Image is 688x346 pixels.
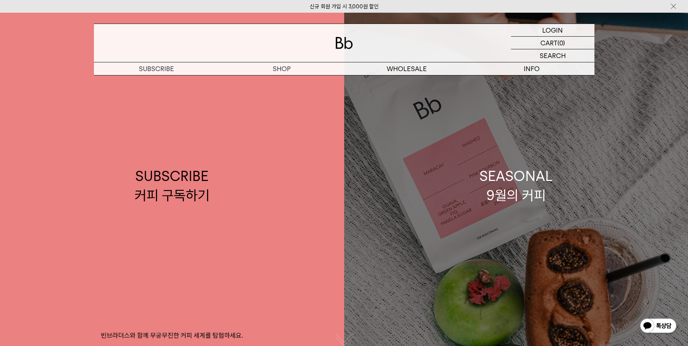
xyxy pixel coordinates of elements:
[310,3,379,10] a: 신규 회원 가입 시 3,000원 할인
[344,62,469,75] p: WHOLESALE
[469,62,594,75] p: INFO
[135,166,210,205] div: SUBSCRIBE 커피 구독하기
[511,24,594,37] a: LOGIN
[511,37,594,49] a: CART (0)
[479,166,553,205] div: SEASONAL 9월의 커피
[639,318,677,335] img: 카카오톡 채널 1:1 채팅 버튼
[557,37,565,49] p: (0)
[540,37,557,49] p: CART
[335,37,353,49] img: 로고
[540,49,566,62] p: SEARCH
[94,62,219,75] a: SUBSCRIBE
[219,62,344,75] a: SHOP
[542,24,563,36] p: LOGIN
